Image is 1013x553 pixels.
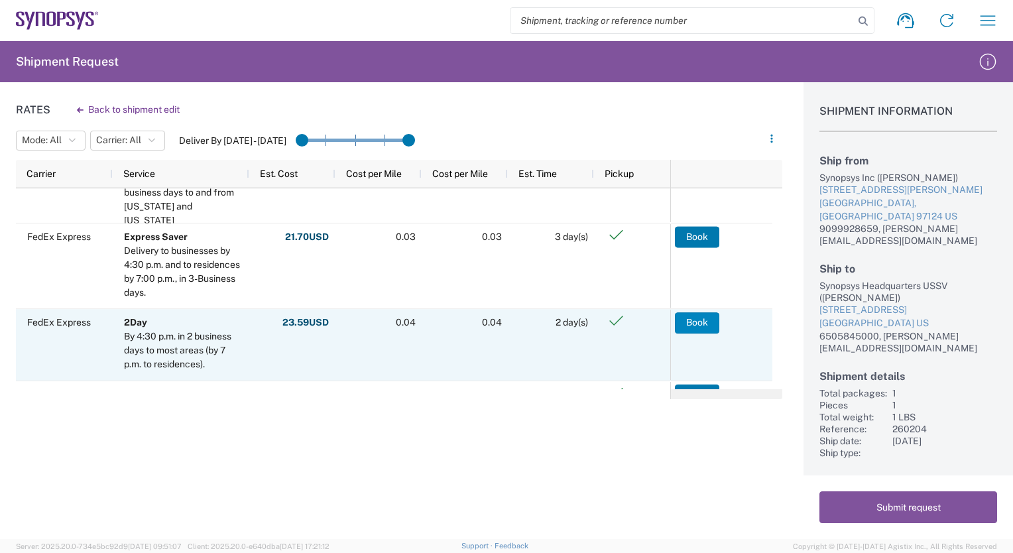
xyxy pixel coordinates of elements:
[892,399,997,411] div: 1
[285,231,329,243] strong: 21.70 USD
[66,98,190,121] button: Back to shipment edit
[283,389,329,401] strong: 26.74 USD
[819,423,887,435] div: Reference:
[675,312,719,334] button: Book
[892,387,997,399] div: 1
[482,231,502,242] span: 0.03
[16,54,119,70] h2: Shipment Request
[819,411,887,423] div: Total weight:
[819,435,887,447] div: Ship date:
[675,226,719,247] button: Book
[793,540,997,552] span: Copyright © [DATE]-[DATE] Agistix Inc., All Rights Reserved
[124,158,243,227] div: 1-5 business days within the contiguous U.S.; 3-7 business days to and from Alaska and Hawaii
[819,263,997,275] h2: Ship to
[819,304,997,330] a: [STREET_ADDRESS][GEOGRAPHIC_DATA] US
[188,542,329,550] span: Client: 2025.20.0-e640dba
[819,370,997,383] h2: Shipment details
[461,542,495,550] a: Support
[892,423,997,435] div: 260204
[124,244,243,300] div: Delivery to businesses by 4:30 p.m. and to residences by 7:00 p.m., in 3-Business days.
[124,317,147,328] b: 2Day
[280,542,329,550] span: [DATE] 17:21:12
[482,317,502,328] span: 0.04
[179,135,286,147] label: Deliver By [DATE] - [DATE]
[819,330,997,354] div: 6505845000, [PERSON_NAME][EMAIL_ADDRESS][DOMAIN_NAME]
[819,184,997,223] a: [STREET_ADDRESS][PERSON_NAME][GEOGRAPHIC_DATA], [GEOGRAPHIC_DATA] 97124 US
[819,399,887,411] div: Pieces
[90,131,165,151] button: Carrier: All
[819,184,997,197] div: [STREET_ADDRESS][PERSON_NAME]
[819,105,997,132] h1: Shipment Information
[675,384,719,405] button: Book
[819,197,997,223] div: [GEOGRAPHIC_DATA], [GEOGRAPHIC_DATA] 97124 US
[124,231,188,242] b: Express Saver
[282,384,329,405] button: 26.74USD
[518,168,557,179] span: Est. Time
[555,231,588,242] span: 3 day(s)
[892,435,997,447] div: [DATE]
[495,542,528,550] a: Feedback
[510,8,854,33] input: Shipment, tracking or reference number
[96,134,141,147] span: Carrier: All
[123,168,155,179] span: Service
[282,312,329,334] button: 23.59USD
[892,411,997,423] div: 1 LBS
[819,223,997,247] div: 9099928659, [PERSON_NAME][EMAIL_ADDRESS][DOMAIN_NAME]
[819,317,997,330] div: [GEOGRAPHIC_DATA] US
[16,103,50,116] h1: Rates
[16,131,86,151] button: Mode: All
[605,168,634,179] span: Pickup
[27,231,91,242] span: FedEx Express
[819,172,997,184] div: Synopsys Inc ([PERSON_NAME])
[284,226,329,247] button: 21.70USD
[282,316,329,329] strong: 23.59 USD
[27,317,91,328] span: FedEx Express
[819,304,997,317] div: [STREET_ADDRESS]
[27,168,56,179] span: Carrier
[16,542,182,550] span: Server: 2025.20.0-734e5bc92d9
[819,447,887,459] div: Ship type:
[819,387,887,399] div: Total packages:
[396,231,416,242] span: 0.03
[346,168,402,179] span: Cost per Mile
[819,280,997,304] div: Synopsys Headquarters USSV ([PERSON_NAME])
[556,317,588,328] span: 2 day(s)
[819,154,997,167] h2: Ship from
[819,491,997,523] button: Submit request
[432,168,488,179] span: Cost per Mile
[22,134,62,147] span: Mode: All
[396,317,416,328] span: 0.04
[124,330,243,371] div: By 4:30 p.m. in 2 business days to most areas (by 7 p.m. to residences).
[260,168,298,179] span: Est. Cost
[128,542,182,550] span: [DATE] 09:51:07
